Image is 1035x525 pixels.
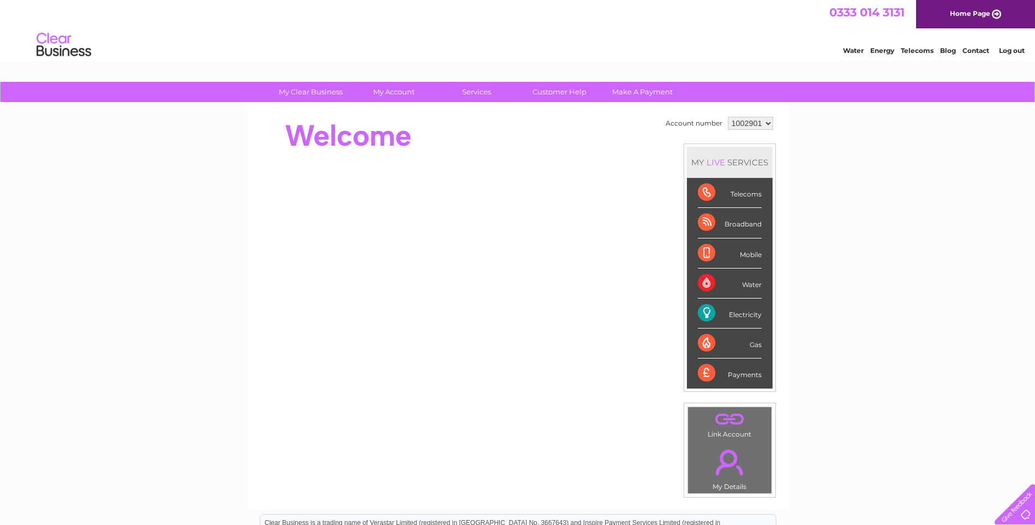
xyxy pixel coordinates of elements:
[432,82,522,102] a: Services
[349,82,439,102] a: My Account
[266,82,356,102] a: My Clear Business
[870,46,894,55] a: Energy
[698,238,762,269] div: Mobile
[691,443,769,481] a: .
[698,269,762,299] div: Water
[687,407,772,441] td: Link Account
[687,440,772,494] td: My Details
[698,359,762,388] div: Payments
[698,178,762,208] div: Telecoms
[829,5,905,19] a: 0333 014 3131
[687,147,773,178] div: MY SERVICES
[663,114,725,133] td: Account number
[36,28,92,62] img: logo.png
[999,46,1025,55] a: Log out
[260,6,776,53] div: Clear Business is a trading name of Verastar Limited (registered in [GEOGRAPHIC_DATA] No. 3667643...
[698,208,762,238] div: Broadband
[901,46,934,55] a: Telecoms
[704,157,727,168] div: LIVE
[597,82,687,102] a: Make A Payment
[698,329,762,359] div: Gas
[514,82,605,102] a: Customer Help
[691,410,769,429] a: .
[962,46,989,55] a: Contact
[940,46,956,55] a: Blog
[843,46,864,55] a: Water
[698,299,762,329] div: Electricity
